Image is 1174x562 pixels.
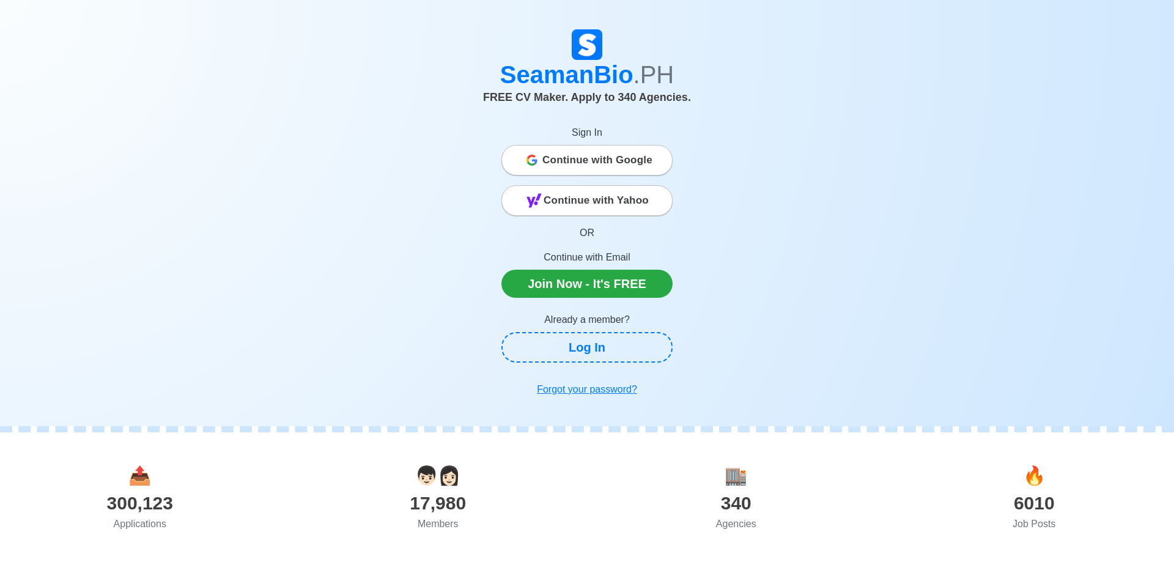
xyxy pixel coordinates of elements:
span: applications [128,465,151,486]
a: Forgot your password? [501,377,673,402]
p: Sign In [501,125,673,140]
span: FREE CV Maker. Apply to 340 Agencies. [483,91,691,103]
h1: SeamanBio [248,60,926,89]
div: 340 [587,489,885,517]
span: users [415,465,460,486]
u: Forgot your password? [537,384,637,394]
a: Join Now - It's FREE [501,270,673,298]
p: OR [501,226,673,240]
span: jobs [1023,465,1046,486]
span: agencies [725,465,747,486]
p: Already a member? [501,312,673,327]
a: Log In [501,332,673,363]
div: 17,980 [289,489,588,517]
div: Agencies [587,517,885,531]
span: Continue with Yahoo [544,188,649,213]
button: Continue with Yahoo [501,185,673,216]
p: Continue with Email [501,250,673,265]
div: Members [289,517,588,531]
span: .PH [633,61,674,88]
span: Continue with Google [542,148,652,172]
img: Logo [572,29,602,60]
button: Continue with Google [501,145,673,176]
